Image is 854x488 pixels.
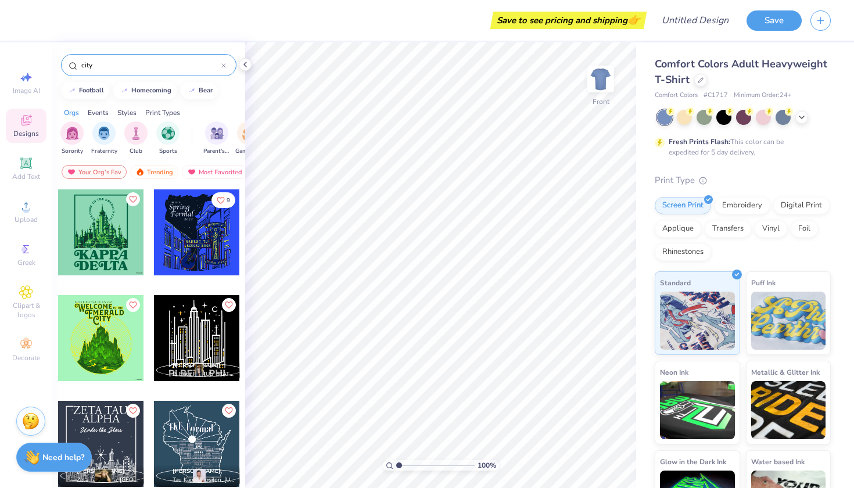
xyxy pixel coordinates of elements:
img: trend_line.gif [67,87,77,94]
img: trend_line.gif [187,87,196,94]
div: bear [199,87,213,94]
div: Foil [791,220,818,238]
img: Game Day Image [242,127,256,140]
button: Like [222,298,236,312]
span: Glow in the Dark Ink [660,455,726,468]
div: filter for Parent's Weekend [203,121,230,156]
button: filter button [156,121,180,156]
div: filter for Fraternity [91,121,117,156]
div: filter for Club [124,121,148,156]
strong: Need help? [42,452,84,463]
button: Like [126,192,140,206]
span: Game Day [235,147,262,156]
div: Your Org's Fav [62,165,127,179]
div: Styles [117,107,137,118]
button: filter button [91,121,117,156]
span: Greek [17,258,35,267]
span: Upload [15,215,38,224]
span: Neon Ink [660,366,688,378]
input: Try "Alpha" [80,59,221,71]
div: Transfers [705,220,751,238]
span: Sports [159,147,177,156]
div: filter for Game Day [235,121,262,156]
button: filter button [203,121,230,156]
img: Sorority Image [66,127,79,140]
button: filter button [60,121,84,156]
strong: Fresh Prints Flash: [669,137,730,146]
input: Untitled Design [652,9,738,32]
span: Zeta Tau Alpha, [GEOGRAPHIC_DATA] [77,476,139,485]
img: Metallic & Glitter Ink [751,381,826,439]
button: Like [126,404,140,418]
button: football [61,82,109,99]
span: Fraternity [91,147,117,156]
span: # C1717 [704,91,728,101]
span: Designs [13,129,39,138]
span: 9 [227,198,230,203]
span: 👉 [627,13,640,27]
div: homecoming [131,87,171,94]
div: Applique [655,220,701,238]
span: Minimum Order: 24 + [734,91,792,101]
img: Neon Ink [660,381,735,439]
div: Embroidery [715,197,770,214]
span: Sorority [62,147,83,156]
span: Parent's Weekend [203,147,230,156]
div: Print Type [655,174,831,187]
span: Metallic & Glitter Ink [751,366,820,378]
div: filter for Sorority [60,121,84,156]
span: Club [130,147,142,156]
div: Events [88,107,109,118]
div: Save to see pricing and shipping [493,12,644,29]
button: bear [181,82,218,99]
img: Front [589,67,612,91]
span: Comfort Colors [655,91,698,101]
div: Screen Print [655,197,711,214]
img: Sports Image [162,127,175,140]
button: Like [126,298,140,312]
div: football [79,87,104,94]
img: trend_line.gif [120,87,129,94]
span: Tau Kappa Epsilon, [US_STATE][GEOGRAPHIC_DATA] [173,476,235,485]
span: Standard [660,277,691,289]
span: 100 % [478,460,496,471]
span: Pi Beta Phi, [US_STATE][GEOGRAPHIC_DATA] [173,370,235,379]
div: filter for Sports [156,121,180,156]
button: Save [747,10,802,31]
div: This color can be expedited for 5 day delivery. [669,137,812,157]
span: Decorate [12,353,40,363]
img: Club Image [130,127,142,140]
div: Digital Print [773,197,830,214]
button: Like [211,192,235,208]
button: homecoming [113,82,177,99]
button: filter button [124,121,148,156]
div: Front [593,96,609,107]
div: Orgs [64,107,79,118]
button: Like [222,404,236,418]
div: Print Types [145,107,180,118]
span: [PERSON_NAME] [77,467,125,475]
img: most_fav.gif [67,168,76,176]
span: Puff Ink [751,277,776,289]
span: [PERSON_NAME] [173,361,221,369]
span: Comfort Colors Adult Heavyweight T-Shirt [655,57,827,87]
button: filter button [235,121,262,156]
img: trending.gif [135,168,145,176]
img: Puff Ink [751,292,826,350]
img: Standard [660,292,735,350]
div: Rhinestones [655,243,711,261]
span: Image AI [13,86,40,95]
span: Add Text [12,172,40,181]
img: Fraternity Image [98,127,110,140]
div: Trending [130,165,178,179]
span: Clipart & logos [6,301,46,320]
img: most_fav.gif [187,168,196,176]
img: Parent's Weekend Image [210,127,224,140]
div: Vinyl [755,220,787,238]
span: Water based Ink [751,455,805,468]
span: [PERSON_NAME] [173,467,221,475]
div: Most Favorited [182,165,247,179]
